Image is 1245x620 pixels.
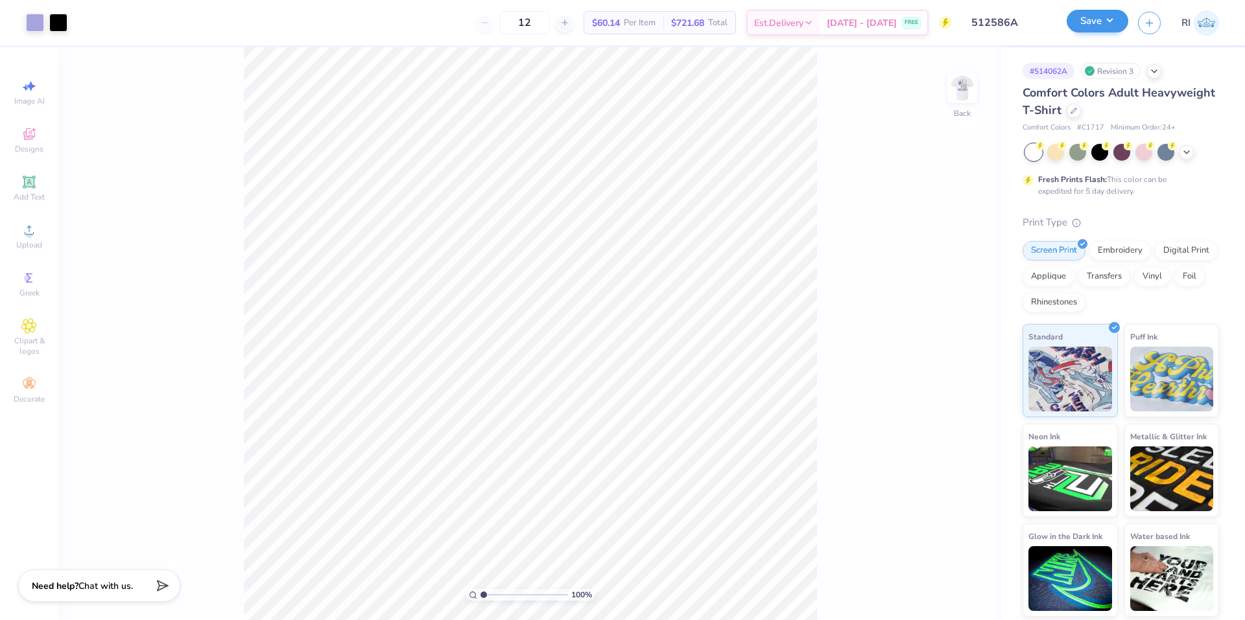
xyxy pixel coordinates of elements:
a: RI [1181,10,1219,36]
span: Comfort Colors Adult Heavyweight T-Shirt [1023,85,1215,118]
span: Metallic & Glitter Ink [1130,430,1207,443]
input: – – [499,11,550,34]
span: Total [708,16,728,30]
span: Upload [16,240,42,250]
div: Digital Print [1155,241,1218,260]
div: This color can be expedited for 5 day delivery. [1038,174,1198,197]
span: Comfort Colors [1023,122,1071,133]
button: Save [1067,10,1128,32]
span: Neon Ink [1028,430,1060,443]
span: # C1717 [1077,122,1104,133]
span: Glow in the Dark Ink [1028,529,1102,543]
span: Est. Delivery [754,16,803,30]
span: Per Item [624,16,656,30]
div: Embroidery [1089,241,1151,260]
span: Water based Ink [1130,529,1190,543]
input: Untitled Design [962,10,1057,36]
span: FREE [905,18,918,27]
img: Renz Ian Igcasenza [1194,10,1219,36]
strong: Need help? [32,580,78,592]
div: Back [954,108,971,119]
span: Minimum Order: 24 + [1111,122,1176,133]
div: Applique [1023,267,1074,286]
img: Puff Ink [1130,347,1214,411]
span: Clipart & logos [6,336,52,356]
div: Screen Print [1023,241,1085,260]
span: Image AI [14,96,45,106]
span: Standard [1028,330,1063,343]
span: 100 % [571,589,592,601]
div: Transfers [1078,267,1130,286]
div: Foil [1174,267,1205,286]
div: Vinyl [1134,267,1170,286]
img: Glow in the Dark Ink [1028,546,1112,611]
div: # 514062A [1023,63,1074,79]
span: Designs [15,144,43,154]
img: Back [949,75,975,101]
span: Add Text [14,192,45,202]
div: Print Type [1023,215,1219,230]
strong: Fresh Prints Flash: [1038,174,1107,185]
span: RI [1181,16,1191,30]
span: Chat with us. [78,580,133,592]
span: Decorate [14,394,45,404]
img: Water based Ink [1130,546,1214,611]
div: Revision 3 [1081,63,1141,79]
img: Standard [1028,347,1112,411]
div: Rhinestones [1023,293,1085,312]
span: [DATE] - [DATE] [827,16,897,30]
img: Metallic & Glitter Ink [1130,446,1214,511]
img: Neon Ink [1028,446,1112,511]
span: $60.14 [592,16,620,30]
span: Puff Ink [1130,330,1157,343]
span: Greek [19,288,40,298]
span: $721.68 [671,16,704,30]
